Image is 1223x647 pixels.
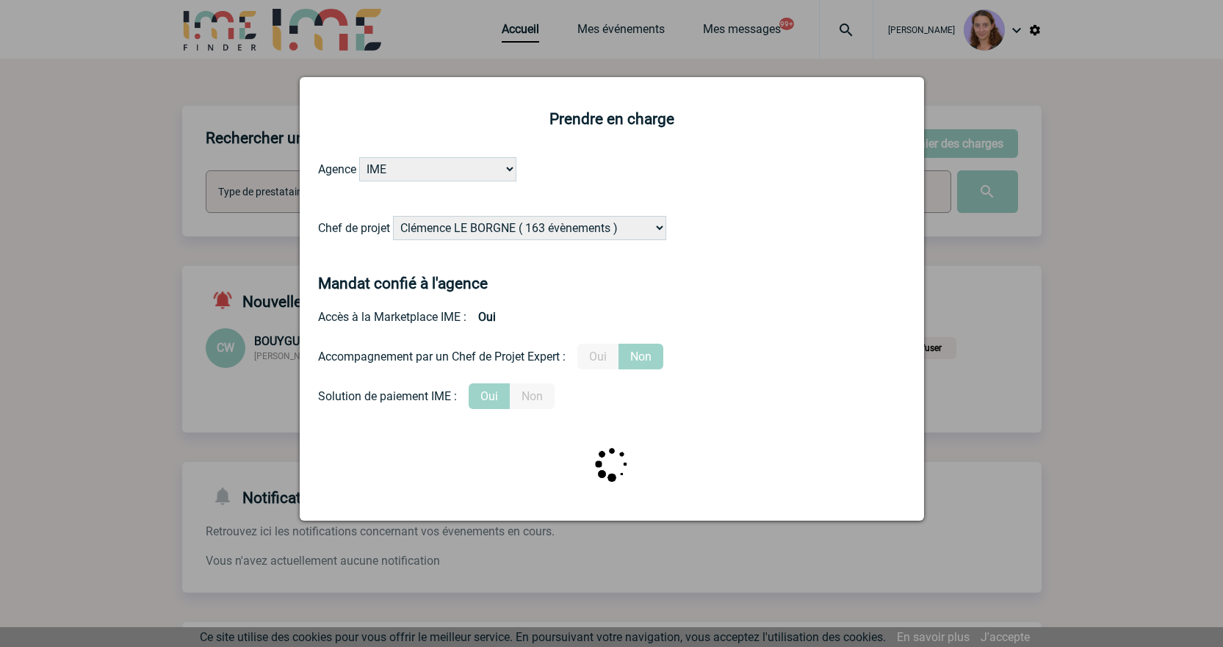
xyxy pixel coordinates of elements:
[618,344,663,369] label: Non
[577,344,618,369] label: Oui
[469,383,510,409] label: Oui
[318,162,356,176] label: Agence
[318,389,457,403] div: Solution de paiement IME :
[466,304,508,330] b: Oui
[318,110,906,128] h2: Prendre en charge
[510,383,555,409] label: Non
[318,350,566,364] div: Accompagnement par un Chef de Projet Expert :
[594,447,629,482] img: ...
[318,275,488,292] h4: Mandat confié à l'agence
[318,344,906,369] div: Prestation payante
[318,221,390,235] label: Chef de projet
[318,383,906,409] div: Conformité aux process achat client, Prise en charge de la facturation, Mutualisation de plusieur...
[318,304,906,330] div: Accès à la Marketplace IME :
